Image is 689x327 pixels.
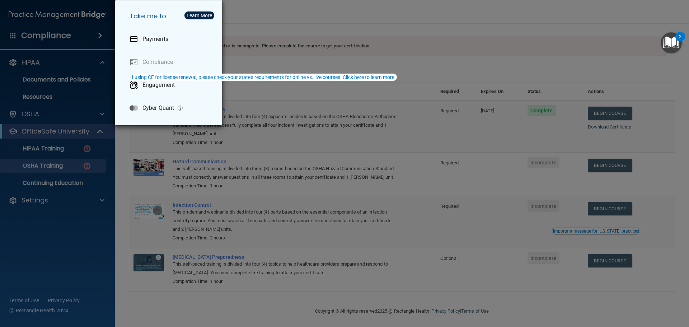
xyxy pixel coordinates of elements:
a: Engagement [124,75,216,95]
p: Cyber Quant [142,104,174,112]
button: Learn More [184,11,214,19]
div: Learn More [187,13,212,18]
a: Compliance [124,52,216,72]
button: Open Resource Center, 2 new notifications [661,32,682,53]
div: 2 [679,37,681,46]
a: Cyber Quant [124,98,216,118]
a: Payments [124,29,216,49]
p: Engagement [142,81,175,89]
button: If using CE for license renewal, please check your state's requirements for online vs. live cours... [129,74,397,81]
h5: Take me to: [124,6,216,26]
div: If using CE for license renewal, please check your state's requirements for online vs. live cours... [130,75,396,80]
p: Payments [142,36,168,43]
